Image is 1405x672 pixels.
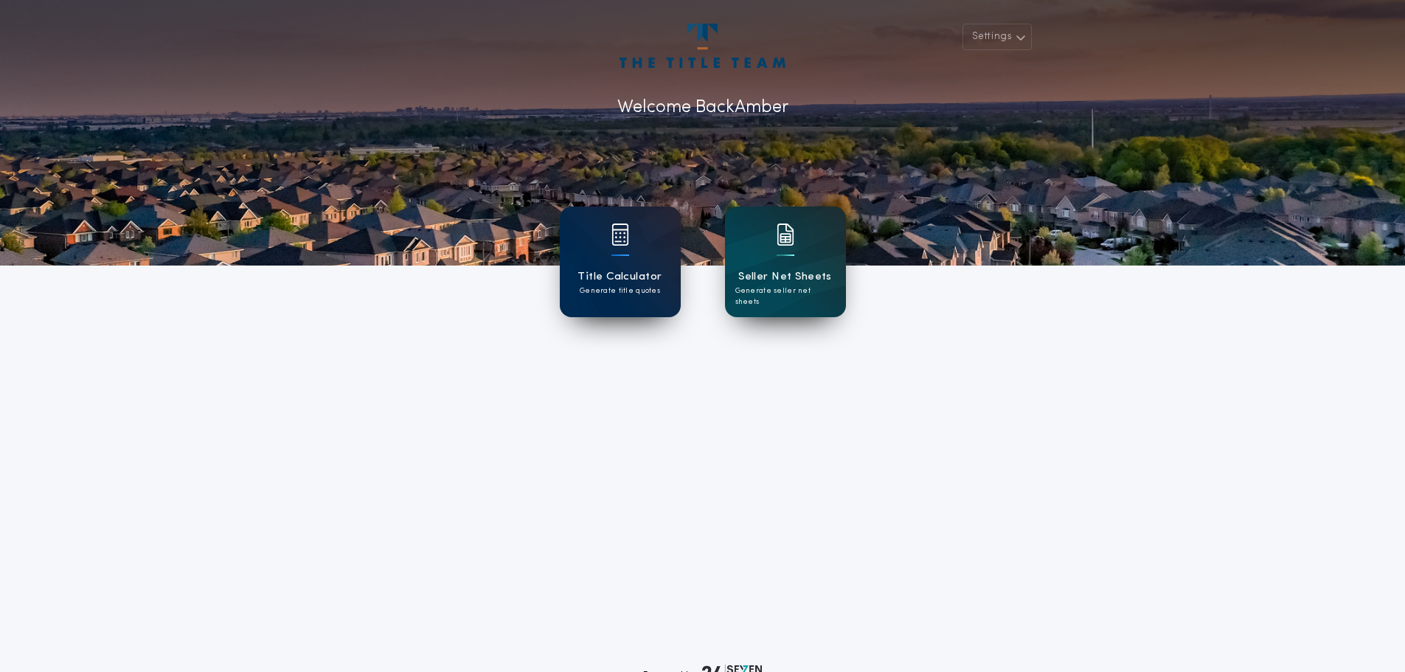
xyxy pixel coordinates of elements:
[620,24,785,68] img: account-logo
[738,269,832,285] h1: Seller Net Sheets
[611,224,629,246] img: card icon
[725,207,846,317] a: card iconSeller Net SheetsGenerate seller net sheets
[580,285,660,297] p: Generate title quotes
[617,94,788,121] p: Welcome Back Amber
[962,24,1032,50] button: Settings
[577,269,662,285] h1: Title Calculator
[777,224,794,246] img: card icon
[560,207,681,317] a: card iconTitle CalculatorGenerate title quotes
[735,285,836,308] p: Generate seller net sheets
